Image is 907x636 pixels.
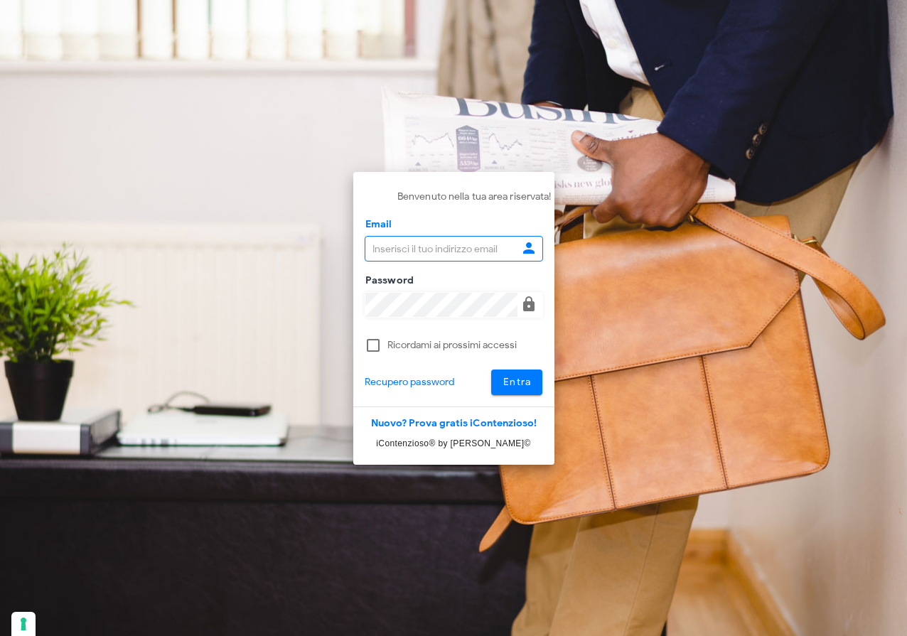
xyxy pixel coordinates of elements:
span: Entra [503,376,532,388]
input: Inserisci il tuo indirizzo email [365,237,517,261]
button: Entra [491,370,543,395]
button: Le tue preferenze relative al consenso per le tecnologie di tracciamento [11,612,36,636]
label: Ricordami ai prossimi accessi [387,338,543,352]
p: Benvenuto nella tua area riservata! [397,189,552,205]
label: Password [361,274,414,288]
a: Recupero password [365,374,455,390]
p: iContenzioso® by [PERSON_NAME]© [353,436,554,451]
a: Nuovo? Prova gratis iContenzioso! [371,417,537,429]
label: Email [361,217,392,232]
